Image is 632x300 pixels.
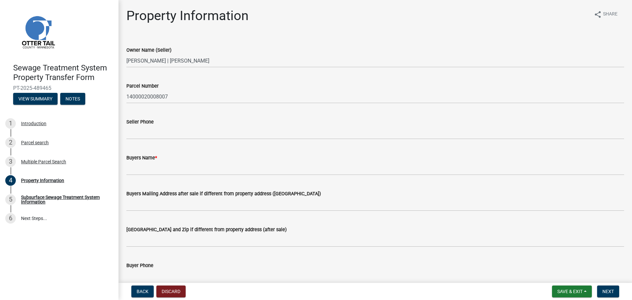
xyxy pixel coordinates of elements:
button: shareShare [589,8,623,21]
div: 6 [5,213,16,224]
span: Save & Exit [557,289,583,294]
label: Seller Phone [126,120,154,124]
i: share [594,11,602,18]
button: Notes [60,93,85,105]
div: 5 [5,194,16,205]
div: Property Information [21,178,64,183]
div: Introduction [21,121,46,126]
span: Next [602,289,614,294]
div: 4 [5,175,16,186]
div: Multiple Parcel Search [21,159,66,164]
label: Buyer Phone [126,263,153,268]
button: Discard [156,286,186,297]
button: Next [597,286,619,297]
span: Share [603,11,618,18]
div: 2 [5,137,16,148]
label: Parcel Number [126,84,159,89]
span: Back [137,289,148,294]
div: Parcel search [21,140,49,145]
wm-modal-confirm: Summary [13,96,58,102]
label: [GEOGRAPHIC_DATA] and Zip if different from property address (after sale) [126,228,287,232]
button: Back [131,286,154,297]
wm-modal-confirm: Notes [60,96,85,102]
button: View Summary [13,93,58,105]
div: Subsurface Sewage Treatment System Information [21,195,108,204]
h1: Property Information [126,8,249,24]
img: Otter Tail County, Minnesota [13,7,63,56]
div: 1 [5,118,16,129]
h4: Sewage Treatment System Property Transfer Form [13,63,113,82]
label: Owner Name (Seller) [126,48,171,53]
label: Buyers Name [126,156,157,160]
button: Save & Exit [552,286,592,297]
div: 3 [5,156,16,167]
label: Buyers Mailing Address after sale if different from property address ([GEOGRAPHIC_DATA]) [126,192,321,196]
span: PT-2025-489465 [13,85,105,91]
